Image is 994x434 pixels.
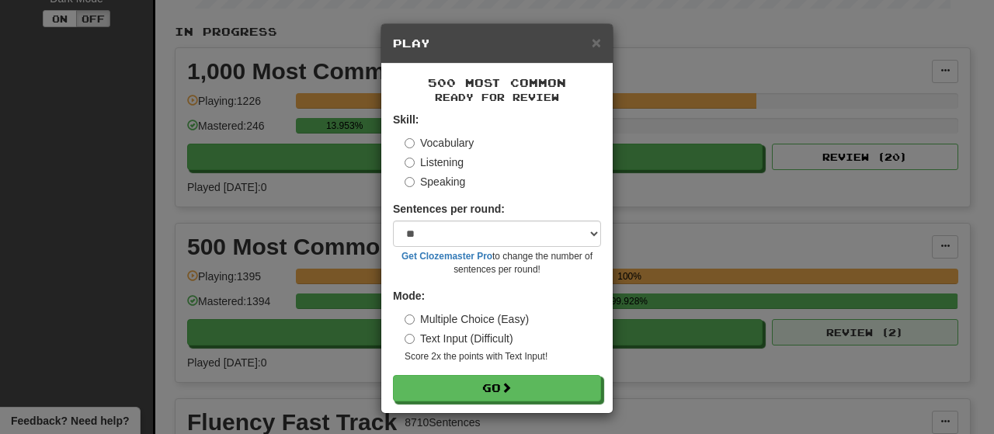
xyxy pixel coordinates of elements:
span: 500 Most Common [428,76,566,89]
input: Text Input (Difficult) [405,334,415,344]
h5: Play [393,36,601,51]
a: Get Clozemaster Pro [401,251,492,262]
small: to change the number of sentences per round! [393,250,601,276]
label: Speaking [405,174,465,189]
span: × [592,33,601,51]
small: Score 2x the points with Text Input ! [405,350,601,363]
label: Listening [405,155,464,170]
input: Listening [405,158,415,168]
input: Speaking [405,177,415,187]
label: Vocabulary [405,135,474,151]
input: Vocabulary [405,138,415,148]
input: Multiple Choice (Easy) [405,314,415,325]
button: Go [393,375,601,401]
strong: Mode: [393,290,425,302]
strong: Skill: [393,113,419,126]
label: Text Input (Difficult) [405,331,513,346]
button: Close [592,34,601,50]
small: Ready for Review [393,91,601,104]
label: Sentences per round: [393,201,505,217]
label: Multiple Choice (Easy) [405,311,529,327]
